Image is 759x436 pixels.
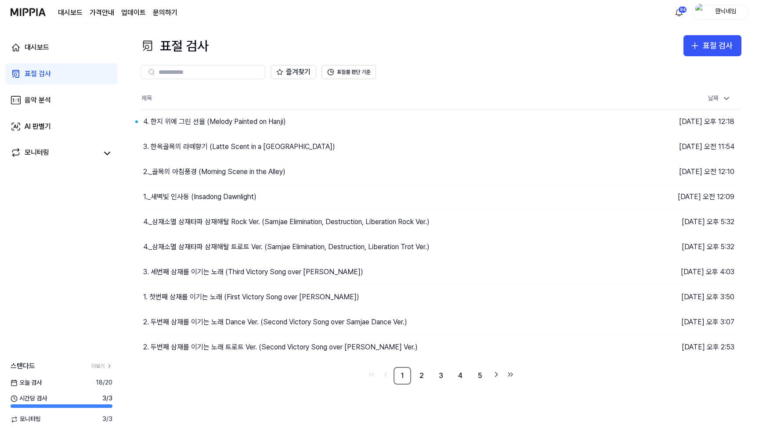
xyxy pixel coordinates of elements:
[379,368,392,381] a: Go to previous page
[143,267,363,277] div: 3. 세번째 삼재를 이기는 노래 (Third Victory Song over [PERSON_NAME])
[11,394,47,403] span: 시간당 검사
[153,7,177,18] a: 문의하기
[143,292,359,302] div: 1. 첫번째 삼재를 이기는 노래 (First Victory Song over [PERSON_NAME])
[672,5,686,19] button: 알림84
[432,367,450,385] a: 3
[452,367,469,385] a: 4
[591,284,741,309] td: [DATE] 오후 3:50
[591,334,741,360] td: [DATE] 오후 2:53
[591,309,741,334] td: [DATE] 오후 3:07
[5,116,118,137] a: AI 판별기
[271,65,316,79] button: 즐겨찾기
[703,40,733,52] div: 표절 검사
[504,368,517,381] a: Go to last page
[141,35,209,56] div: 표절 검사
[5,63,118,84] a: 표절 검사
[143,217,430,227] div: 4._삼재소멸 삼재타파 삼재해탈 Rock Ver. (Samjae Elimination, Destruction, Liberation Rock Ver.)
[11,415,41,424] span: 모니터링
[692,5,748,20] button: profile뭔닉네임
[683,35,741,56] button: 표절 검사
[413,367,430,385] a: 2
[11,361,35,371] span: 스탠다드
[102,394,112,403] span: 3 / 3
[121,7,146,18] a: 업데이트
[143,242,430,252] div: 4._삼재소멸 삼재타파 삼재해탈 트로트 Ver. (Samjae Elimination, Destruction, Liberation Trot ...
[591,259,741,284] td: [DATE] 오후 4:03
[394,367,411,385] a: 1
[11,147,98,160] a: 모니터링
[708,7,743,17] div: 뭔닉네임
[58,7,83,18] a: 대시보드
[143,317,407,327] div: 2. 두번째 삼재를 이기는 노래 Dance Ver. (Second Victory Song over Samjae Dance Ver.)
[705,91,734,105] div: 날짜
[25,147,49,160] div: 모니터링
[365,368,378,381] a: Go to first page
[591,134,741,159] td: [DATE] 오전 11:54
[141,367,741,385] nav: pagination
[471,367,488,385] a: 5
[143,342,418,352] div: 2. 두번째 삼재를 이기는 노래 트로트 Ver. (Second Victory Song over [PERSON_NAME] Ver.)
[143,142,335,152] div: 3. 한옥골목의 라떼향기 (Latte Scent in a [GEOGRAPHIC_DATA])
[591,209,741,234] td: [DATE] 오후 5:32
[674,7,684,18] img: 알림
[143,167,286,177] div: 2._골목의 아침풍경 (Morning Scene in the Alley)
[591,159,741,184] td: [DATE] 오전 12:10
[5,37,118,58] a: 대시보드
[591,109,741,134] td: [DATE] 오후 12:18
[591,234,741,259] td: [DATE] 오후 5:32
[591,184,741,209] td: [DATE] 오전 12:09
[678,6,687,13] div: 84
[11,378,42,387] span: 오늘 검사
[90,7,114,18] button: 가격안내
[102,415,112,424] span: 3 / 3
[96,378,112,387] span: 18 / 20
[25,121,51,132] div: AI 판별기
[91,363,112,370] a: 더보기
[25,95,51,105] div: 음악 분석
[322,65,376,79] button: 표절률 판단 기준
[695,4,706,21] img: profile
[141,88,591,109] th: 제목
[25,42,49,53] div: 대시보드
[490,368,502,381] a: Go to next page
[5,90,118,111] a: 음악 분석
[143,116,286,127] div: 4. 한지 위에 그린 선율 (Melody Painted on Hanji)
[25,69,51,79] div: 표절 검사
[143,192,257,202] div: 1._새벽빛 인사동 (Insadong Dawnlight)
